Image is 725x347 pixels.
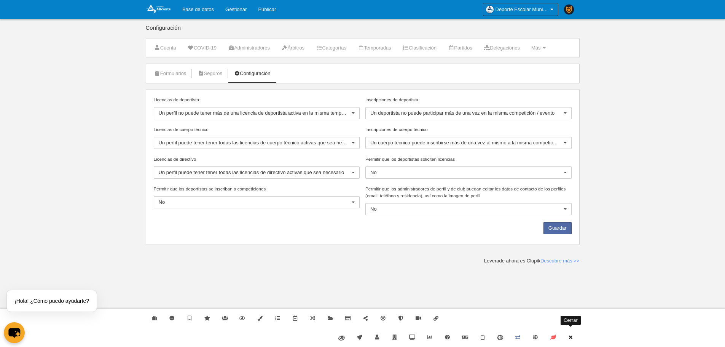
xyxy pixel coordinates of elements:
[365,96,572,103] label: Inscripciones de deportista
[150,42,180,54] a: Cuenta
[543,222,572,234] button: Guardar
[486,6,494,13] img: OawjjgO45JmU.30x30.jpg
[277,42,309,54] a: Árbitros
[480,42,524,54] a: Delegaciones
[146,25,580,38] div: Configuración
[183,42,221,54] a: COVID-19
[370,206,377,212] span: No
[398,42,441,54] a: Clasificación
[312,42,351,54] a: Categorías
[561,316,581,325] div: Cerrar
[4,322,25,343] button: chat-button
[484,257,580,264] div: Leverade ahora es Clupik
[531,45,541,51] span: Más
[159,140,358,146] span: Un perfil puede tener tener todas las licencias de cuerpo técnico activas que sea necesario
[483,3,558,16] a: Deporte Escolar Municipal de [GEOGRAPHIC_DATA]
[370,110,555,116] span: Un deportista no puede participar más de una vez en la misma competición / evento
[150,68,191,79] a: Formularios
[540,258,580,264] a: Descubre más >>
[154,96,360,103] label: Licencias de deportista
[370,170,377,175] span: No
[527,42,550,54] a: Más
[496,6,549,13] span: Deporte Escolar Municipal de [GEOGRAPHIC_DATA]
[354,42,395,54] a: Temporadas
[224,42,274,54] a: Administradores
[7,290,97,312] div: ¡Hola! ¿Cómo puedo ayudarte?
[154,185,360,192] label: Permitir que los deportistas se inscriban a competiciones
[564,5,574,14] img: PaK018JKw3ps.30x30.jpg
[229,68,274,79] a: Configuración
[338,336,345,341] img: fiware.svg
[146,5,170,14] img: Deporte Escolar Municipal de Alicante
[154,156,360,163] label: Licencias de directivo
[159,199,165,205] span: No
[159,170,344,175] span: Un perfil puede tener tener todas las licencias de directivo activas que sea necesario
[159,110,354,116] span: Un perfil no puede tener más de una licencia de deportista activa en la misma temporada
[365,185,572,199] label: Permitir que los administradores de perfil y de club puedan editar los datos de contacto de los p...
[154,126,360,133] label: Licencias de cuerpo técnico
[444,42,476,54] a: Partidos
[370,140,578,146] span: Un cuerpo técnico puede inscribirse más de una vez al mismo a la misma competición / evento
[365,156,572,163] label: Permitir que los deportistas soliciten licencias
[193,68,226,79] a: Seguros
[365,126,572,133] label: Inscripciones de cuerpo técnico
